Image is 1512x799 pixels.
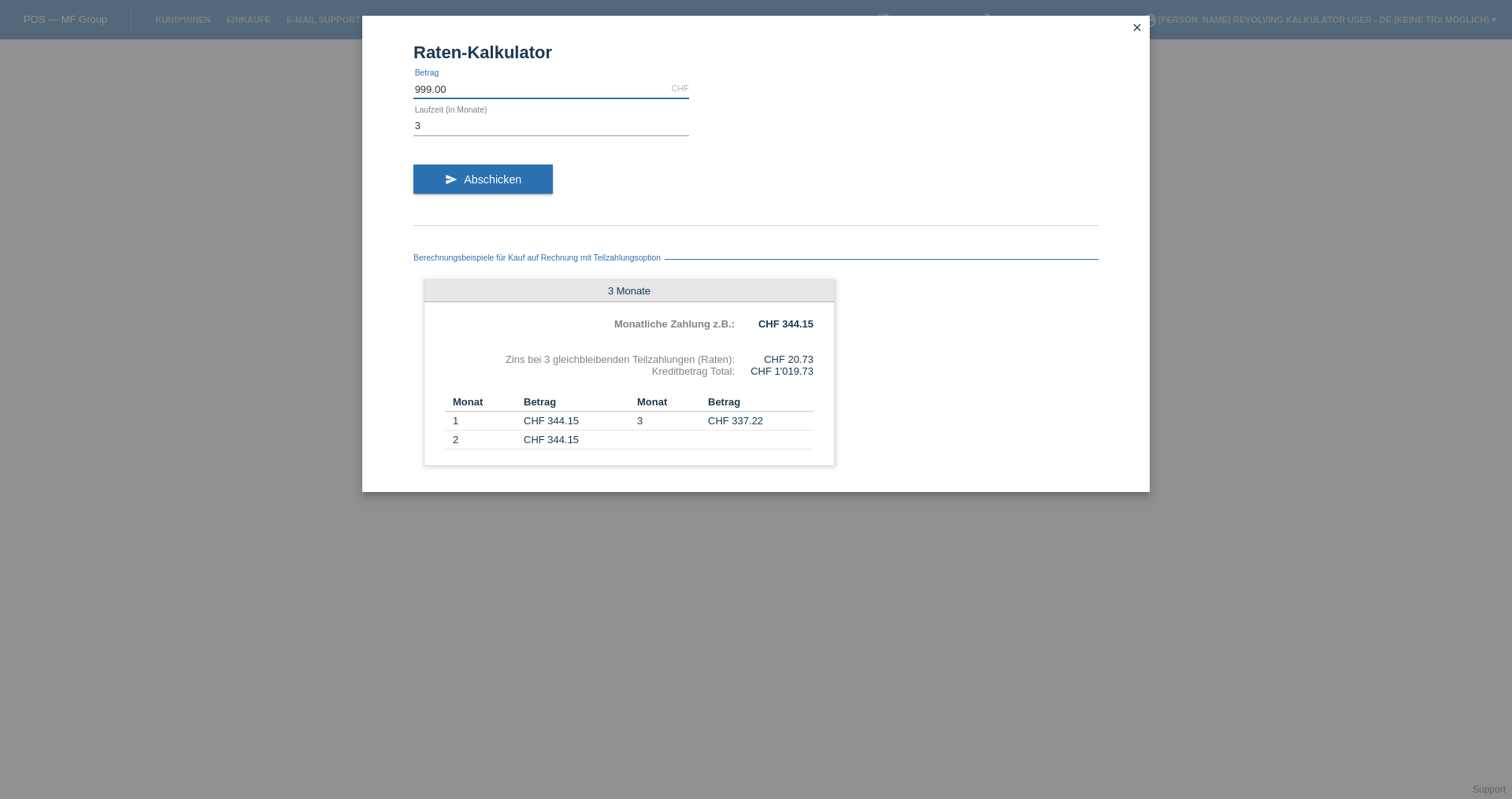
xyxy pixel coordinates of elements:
th: Betrag [708,393,813,412]
i: close [1131,21,1143,34]
div: Zins bei 3 gleichbleibenden Teilzahlungen (Raten): [445,353,735,365]
div: CHF [671,83,689,93]
div: Kreditbetrag Total: [445,365,735,377]
td: 3 [629,412,708,431]
a: close [1127,20,1147,38]
h1: Raten-Kalkulator [413,43,1099,62]
td: CHF 344.15 [524,431,629,449]
span: Berechnungsbeispiele für Kauf auf Rechnung mit Teilzahlungsoption [413,253,665,262]
td: CHF 337.22 [708,412,813,431]
div: CHF 20.73 [735,353,813,365]
span: Abschicken [464,173,521,186]
td: 1 [445,412,524,431]
button: send Abschicken [413,165,553,194]
b: CHF 344.15 [758,318,813,330]
th: Monat [445,393,524,412]
th: Monat [629,393,708,412]
div: 3 Monate [424,280,834,302]
b: Monatliche Zahlung z.B.: [614,318,735,330]
td: 2 [445,431,524,449]
i: send [445,173,458,186]
td: CHF 344.15 [524,412,629,431]
div: CHF 1'019.73 [735,365,813,377]
th: Betrag [524,393,629,412]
